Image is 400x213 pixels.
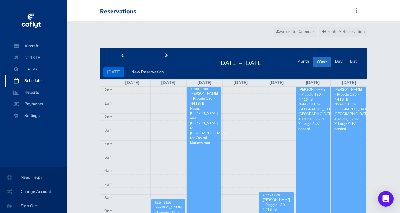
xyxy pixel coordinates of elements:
[12,52,61,63] span: N413TB
[319,27,367,37] a: Create A Reservation
[331,57,346,67] button: Day
[190,91,219,106] div: [PERSON_NAME] - Piaggio 180 - N413TB
[12,87,61,98] span: Reports
[263,193,280,197] span: 7:57 - 12:00
[346,57,361,67] button: List
[334,87,363,102] div: [PERSON_NAME] - Piaggio 180 - N413TB
[215,58,267,67] h2: [DATE] – [DATE]
[100,51,144,61] button: prev
[378,191,394,207] div: Open Intercom Messenger
[269,80,284,86] a: [DATE]
[104,141,113,147] span: 4am
[313,57,331,67] button: Week
[103,67,124,77] button: [DATE]
[276,29,314,35] span: Export to Calendar
[273,27,317,37] a: Export to Calendar
[322,29,365,35] span: Create A Reservation
[197,80,212,86] a: [DATE]
[8,172,59,183] span: Need Help?
[104,195,113,201] span: 8am
[125,80,140,86] a: [DATE]
[8,200,59,212] span: Sign Out
[262,197,291,212] div: [PERSON_NAME] - Piaggio 180 - N413TB
[12,75,61,87] span: Schedule
[12,63,61,75] span: Flights
[104,154,113,160] span: 5am
[127,67,168,77] button: New Reservation
[293,57,313,67] button: Month
[233,80,248,86] a: [DATE]
[334,102,363,131] p: Notes: STL to [GEOGRAPHIC_DATA], [GEOGRAPHIC_DATA]; 4 adults, 1 child X-Large SUV needed
[100,8,136,15] div: Reservations
[298,102,327,131] p: Notes: STL to [GEOGRAPHIC_DATA], [GEOGRAPHIC_DATA]; 4 adults, 1 child X-Large SUV needed
[342,80,356,86] a: [DATE]
[154,201,172,205] span: 8:30 - 12:00
[20,11,42,31] img: coflyt logo
[104,168,113,174] span: 6am
[306,80,320,86] a: [DATE]
[8,186,59,197] span: Change Account
[144,51,189,61] button: next
[12,110,61,122] span: Settings
[190,106,219,145] p: Notes: [PERSON_NAME] and [PERSON_NAME] to [GEOGRAPHIC_DATA] for Capital Markets tour.
[104,114,113,120] span: 2am
[104,127,113,133] span: 3am
[12,40,61,52] span: Aircraft
[298,87,327,102] div: [PERSON_NAME] - Piaggio 180 - N413TB
[104,181,113,187] span: 7am
[104,101,113,106] span: 1am
[190,87,208,91] span: 12:00 - 5:00
[161,80,176,86] a: [DATE]
[12,98,61,110] span: Payments
[102,87,113,93] span: 12am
